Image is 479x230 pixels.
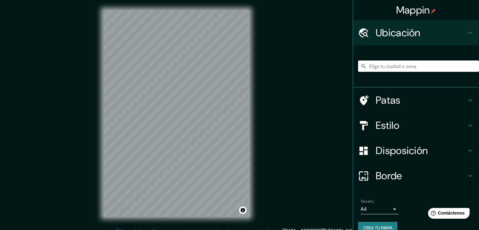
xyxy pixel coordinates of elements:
font: Tamaño [361,199,374,204]
canvas: Mapa [103,10,250,217]
iframe: Lanzador de widgets de ayuda [423,205,472,223]
font: Ubicación [376,26,420,39]
div: Disposición [353,138,479,163]
font: A4 [361,206,367,212]
button: Activar o desactivar atribución [239,206,247,214]
font: Borde [376,169,402,182]
font: Patas [376,94,401,107]
input: Elige tu ciudad o zona [358,60,479,72]
div: Estilo [353,113,479,138]
font: Estilo [376,119,399,132]
font: Mappin [396,3,430,17]
div: Borde [353,163,479,188]
div: A4 [361,204,398,214]
div: Ubicación [353,20,479,45]
font: Disposición [376,144,428,157]
img: pin-icon.png [431,9,436,14]
div: Patas [353,88,479,113]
